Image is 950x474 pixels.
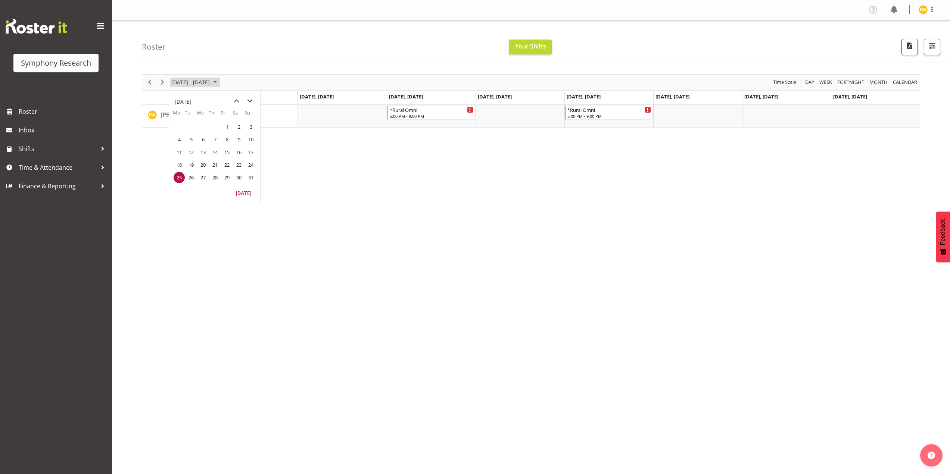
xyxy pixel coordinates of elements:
div: Timeline Week of August 25, 2025 [142,74,920,128]
span: Inbox [19,125,108,136]
span: Sunday, August 17, 2025 [245,147,256,158]
span: Thursday, August 21, 2025 [209,159,221,170]
th: Sa [233,109,244,120]
div: *Rural Omni [390,106,473,113]
div: Enrica Walsh"s event - *Rural Omni Begin From Tuesday, August 26, 2025 at 5:00:00 PM GMT+12:00 En... [387,106,475,120]
span: [DATE], [DATE] [655,93,689,100]
span: [DATE], [DATE] [744,93,778,100]
span: Tuesday, August 26, 2025 [186,172,197,183]
button: Filter Shifts [924,39,940,55]
td: Enrica Walsh resource [142,105,298,127]
th: Fr [221,109,233,120]
th: Tu [185,109,197,120]
span: Monday, August 11, 2025 [174,147,185,158]
span: [PERSON_NAME] [161,111,207,119]
span: Week [819,78,833,87]
th: We [197,109,209,120]
span: [DATE], [DATE] [389,93,423,100]
h4: Roster [142,43,166,51]
img: enrica-walsh11863.jpg [919,5,928,14]
div: previous period [143,75,156,90]
th: Mo [173,109,185,120]
span: Month [869,78,888,87]
span: Thursday, August 14, 2025 [209,147,221,158]
span: Sunday, August 10, 2025 [245,134,256,145]
span: [DATE], [DATE] [833,93,867,100]
button: August 2025 [170,78,220,87]
span: [DATE], [DATE] [567,93,601,100]
span: Monday, August 18, 2025 [174,159,185,170]
div: Enrica Walsh"s event - *Rural Omni Begin From Thursday, August 28, 2025 at 5:00:00 PM GMT+12:00 E... [565,106,653,120]
button: Your Shifts [509,40,552,54]
th: Su [244,109,256,120]
span: Feedback [940,219,946,245]
span: Sunday, August 24, 2025 [245,159,256,170]
img: Rosterit website logo [6,19,67,34]
span: Wednesday, August 27, 2025 [197,172,209,183]
div: *Rural Omni [567,106,651,113]
div: next period [156,75,169,90]
button: Timeline Month [868,78,889,87]
button: Timeline Week [818,78,834,87]
button: Feedback - Show survey [936,211,950,262]
span: Shifts [19,143,97,154]
span: [DATE] - [DATE] [171,78,211,87]
span: Tuesday, August 5, 2025 [186,134,197,145]
button: Time Scale [772,78,798,87]
span: Finance & Reporting [19,181,97,192]
button: Next [158,78,168,87]
span: [DATE], [DATE] [478,93,512,100]
span: Your Shifts [515,42,546,50]
span: Day [804,78,815,87]
span: Thursday, August 7, 2025 [209,134,221,145]
th: Th [209,109,221,120]
span: Monday, August 25, 2025 [174,172,185,183]
div: 5:00 PM - 9:00 PM [390,113,473,119]
span: Time & Attendance [19,162,97,173]
span: Time Scale [772,78,797,87]
span: Saturday, August 30, 2025 [233,172,244,183]
span: Friday, August 22, 2025 [221,159,233,170]
span: Roster [19,106,108,117]
span: calendar [892,78,918,87]
span: Friday, August 29, 2025 [221,172,233,183]
button: Timeline Day [804,78,816,87]
span: Wednesday, August 13, 2025 [197,147,209,158]
td: Monday, August 25, 2025 [173,171,185,184]
span: Monday, August 4, 2025 [174,134,185,145]
span: Saturday, August 23, 2025 [233,159,244,170]
button: Previous [145,78,155,87]
a: [PERSON_NAME] [161,110,207,119]
button: Month [892,78,919,87]
button: Download a PDF of the roster according to the set date range. [901,39,918,55]
div: Symphony Research [21,57,91,69]
span: Wednesday, August 20, 2025 [197,159,209,170]
span: Sunday, August 31, 2025 [245,172,256,183]
span: Sunday, August 3, 2025 [245,121,256,132]
button: next month [243,94,256,108]
span: Friday, August 1, 2025 [221,121,233,132]
span: Saturday, August 9, 2025 [233,134,244,145]
span: Thursday, August 28, 2025 [209,172,221,183]
span: Saturday, August 2, 2025 [233,121,244,132]
div: title [175,94,191,109]
div: 5:00 PM - 9:00 PM [567,113,651,119]
span: Wednesday, August 6, 2025 [197,134,209,145]
img: help-xxl-2.png [928,452,935,459]
button: previous month [230,94,243,108]
span: Tuesday, August 12, 2025 [186,147,197,158]
button: Today [231,188,256,198]
span: [DATE], [DATE] [300,93,334,100]
span: Friday, August 15, 2025 [221,147,233,158]
button: Fortnight [836,78,866,87]
div: August 25 - 31, 2025 [169,75,221,90]
span: Tuesday, August 19, 2025 [186,159,197,170]
span: Fortnight [837,78,865,87]
table: Timeline Week of August 25, 2025 [298,105,920,127]
span: Friday, August 8, 2025 [221,134,233,145]
span: Saturday, August 16, 2025 [233,147,244,158]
